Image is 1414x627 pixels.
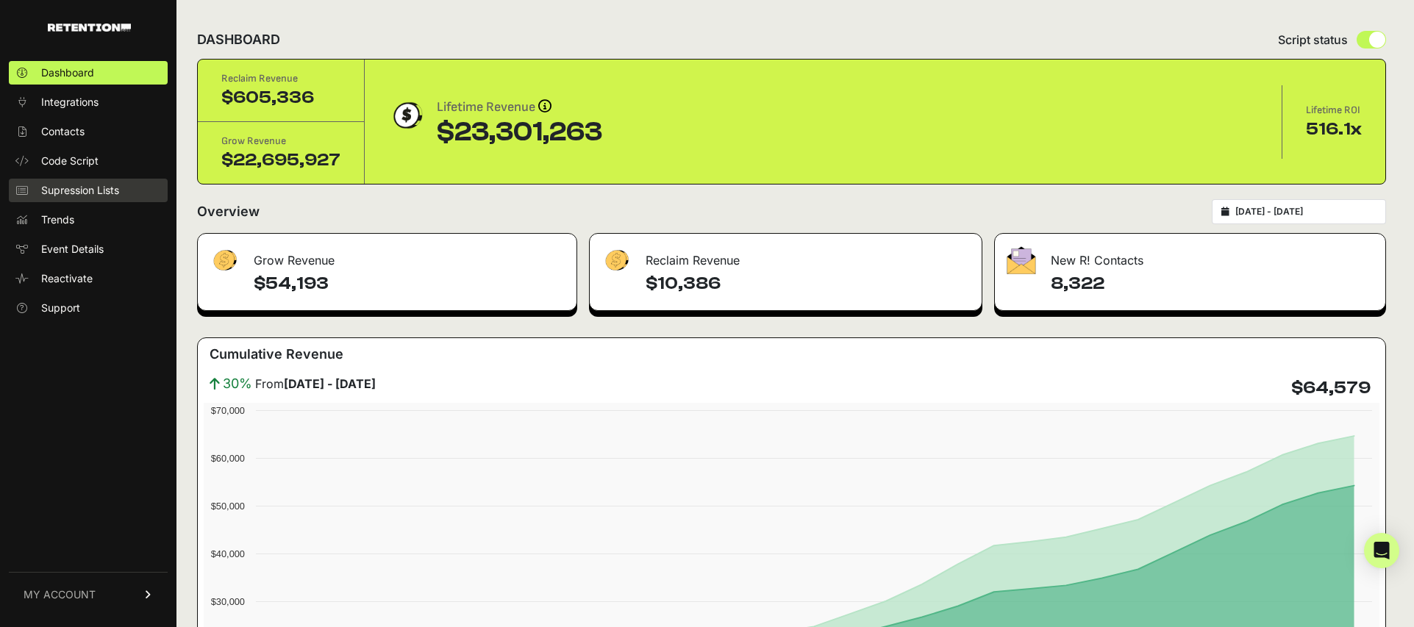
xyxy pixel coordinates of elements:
div: Reclaim Revenue [590,234,982,278]
span: Trends [41,212,74,227]
div: $22,695,927 [221,148,340,172]
span: Support [41,301,80,315]
div: New R! Contacts [995,234,1385,278]
div: Lifetime ROI [1306,103,1362,118]
span: From [255,375,376,393]
h4: 8,322 [1051,272,1374,295]
img: fa-envelope-19ae18322b30453b285274b1b8af3d052b27d846a4fbe8435d1a52b978f639a2.png [1007,246,1036,274]
a: Supression Lists [9,179,168,202]
div: $23,301,263 [437,118,602,147]
h2: Overview [197,201,260,222]
div: Lifetime Revenue [437,97,602,118]
a: Support [9,296,168,320]
div: Open Intercom Messenger [1364,533,1399,568]
a: Reactivate [9,267,168,290]
div: Grow Revenue [221,134,340,148]
div: Grow Revenue [198,234,576,278]
span: MY ACCOUNT [24,587,96,602]
span: Integrations [41,95,99,110]
h3: Cumulative Revenue [210,344,343,365]
strong: [DATE] - [DATE] [284,376,376,391]
span: Reactivate [41,271,93,286]
a: Event Details [9,237,168,261]
div: Reclaim Revenue [221,71,340,86]
div: 516.1x [1306,118,1362,141]
a: Dashboard [9,61,168,85]
text: $60,000 [211,453,245,464]
span: Script status [1278,31,1348,49]
text: $40,000 [211,548,245,559]
text: $70,000 [211,405,245,416]
h2: DASHBOARD [197,29,280,50]
a: Code Script [9,149,168,173]
span: Contacts [41,124,85,139]
span: Supression Lists [41,183,119,198]
span: Event Details [41,242,104,257]
img: fa-dollar-13500eef13a19c4ab2b9ed9ad552e47b0d9fc28b02b83b90ba0e00f96d6372e9.png [210,246,239,275]
span: 30% [223,373,252,394]
img: dollar-coin-05c43ed7efb7bc0c12610022525b4bbbb207c7efeef5aecc26f025e68dcafac9.png [388,97,425,134]
text: $30,000 [211,596,245,607]
img: Retention.com [48,24,131,32]
img: fa-dollar-13500eef13a19c4ab2b9ed9ad552e47b0d9fc28b02b83b90ba0e00f96d6372e9.png [601,246,631,275]
span: Code Script [41,154,99,168]
h4: $54,193 [254,272,565,295]
h4: $10,386 [646,272,970,295]
a: Trends [9,208,168,232]
div: $605,336 [221,86,340,110]
a: MY ACCOUNT [9,572,168,617]
h4: $64,579 [1291,376,1371,400]
span: Dashboard [41,65,94,80]
a: Contacts [9,120,168,143]
a: Integrations [9,90,168,114]
text: $50,000 [211,501,245,512]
